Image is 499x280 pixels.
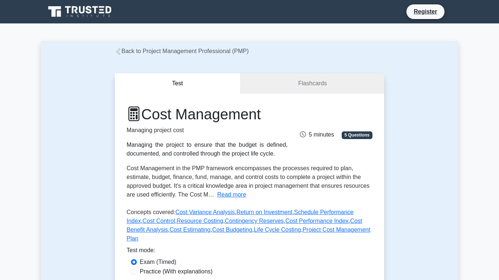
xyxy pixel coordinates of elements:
[127,105,288,123] h1: Cost Management
[300,131,334,138] span: 5 minutes
[127,218,362,233] a: Cost Benefit Analysis
[140,267,213,276] label: Practice (With explanations)
[177,218,223,224] a: Resource Costing
[175,209,235,215] a: Cost Variance Analysis
[285,218,349,224] a: Cost Performance Index
[127,246,372,258] div: Test mode:
[143,218,175,224] a: Cost Control
[409,7,442,16] a: Register
[236,209,292,215] a: Return on Investment
[225,218,284,224] a: Contingency Reserves
[241,73,384,94] a: Flashcards
[212,227,252,233] a: Cost Budgeting
[140,258,176,266] label: Exam (Timed)
[169,227,210,233] a: Cost Estimating
[217,190,246,199] button: Read more
[342,131,372,139] span: 5 Questions
[127,126,288,135] p: Managing project cost
[254,227,301,233] a: Life Cycle Costing
[127,209,354,224] a: Schedule Performance Index
[127,165,369,198] span: Cost Management in the PMP framework encompasses the processes required to plan, estimate, budget...
[115,73,241,94] button: Test
[127,141,288,158] div: Managing the project to ensure that the budget is defined, documented, and controlled through the...
[115,48,249,54] a: Back to Project Management Professional (PMP)
[127,208,372,246] p: Concepts covered: , , , , , , , , , , ,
